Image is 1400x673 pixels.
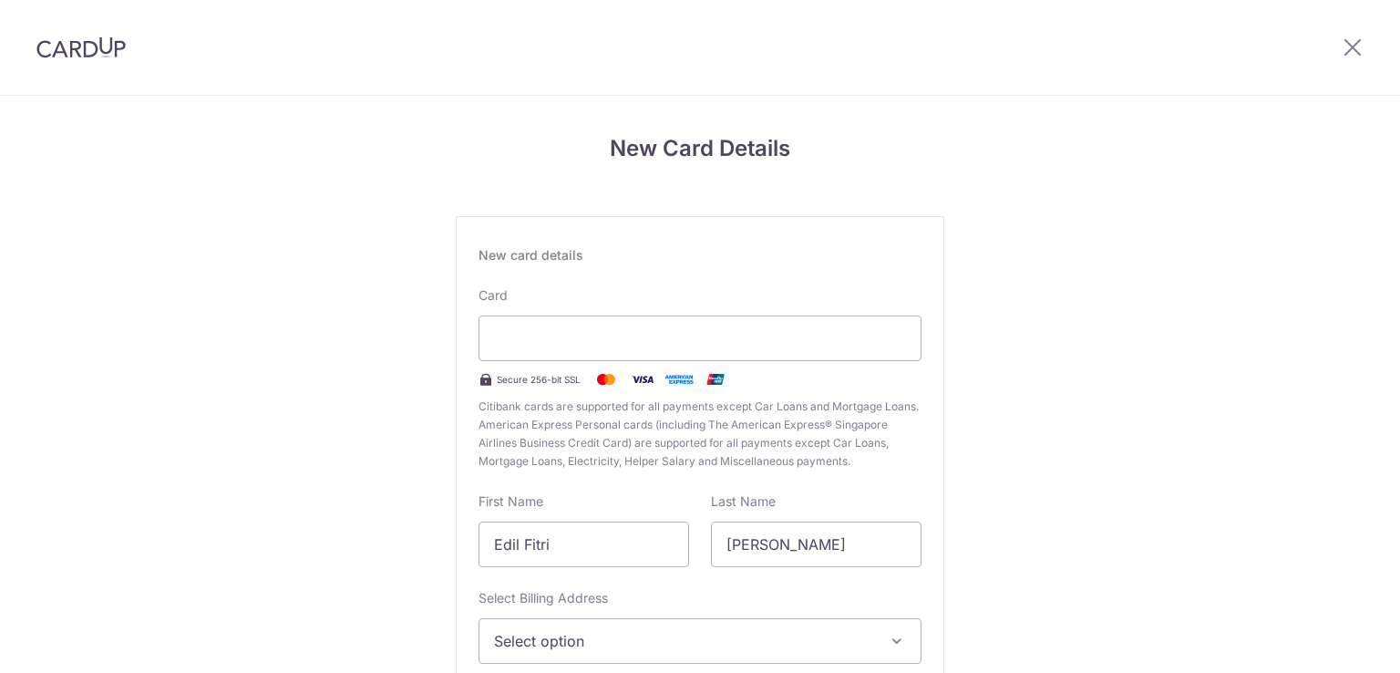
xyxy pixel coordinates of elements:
[479,522,689,567] input: Cardholder First Name
[494,327,906,349] iframe: Secure card payment input frame
[711,522,921,567] input: Cardholder Last Name
[588,368,624,390] img: Mastercard
[36,36,126,58] img: CardUp
[497,372,581,387] span: Secure 256-bit SSL
[479,246,921,264] div: New card details
[479,492,543,511] label: First Name
[624,368,661,390] img: Visa
[661,368,697,390] img: .alt.amex
[479,286,508,305] label: Card
[697,368,734,390] img: .alt.unionpay
[494,630,873,652] span: Select option
[479,398,921,471] span: Citibank cards are supported for all payments except Car Loans and Mortgage Loans. American Expre...
[479,618,921,664] button: Select option
[711,492,776,511] label: Last Name
[456,132,944,165] h4: New Card Details
[479,589,608,607] label: Select Billing Address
